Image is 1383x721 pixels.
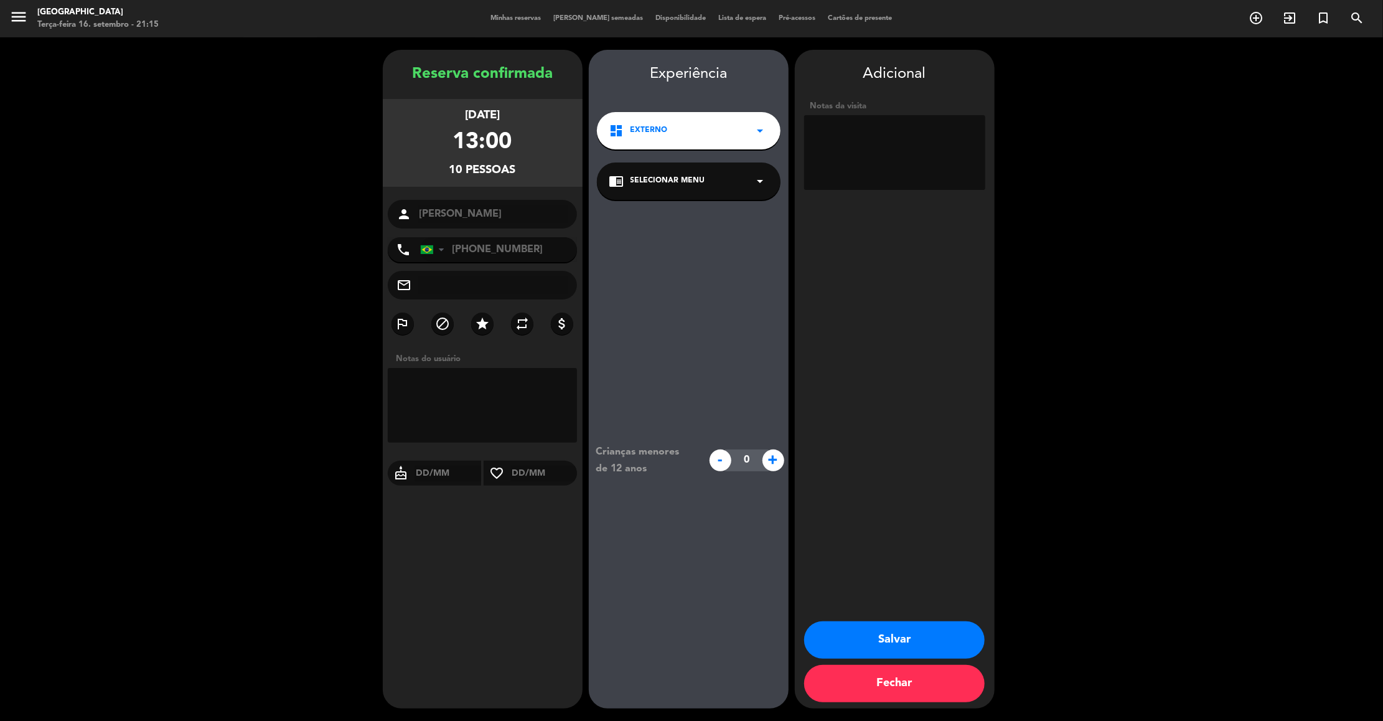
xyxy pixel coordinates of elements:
i: phone [396,242,411,257]
i: chrome_reader_mode [609,174,624,189]
span: Selecionar menu [631,175,705,187]
button: Fechar [804,665,985,702]
i: search [1349,11,1364,26]
i: menu [9,7,28,26]
div: Brazil (Brasil): +55 [421,238,449,262]
i: cake [388,466,415,481]
span: Pré-acessos [773,15,822,22]
i: favorite_border [484,466,511,481]
div: Crianças menores de 12 anos [586,444,703,476]
div: Notas do usuário [390,352,583,365]
input: DD/MM [511,466,578,481]
span: [PERSON_NAME] semeadas [548,15,650,22]
span: Lista de espera [713,15,773,22]
i: outlined_flag [395,316,410,331]
div: Notas da visita [804,100,985,113]
div: Adicional [804,62,985,87]
i: dashboard [609,123,624,138]
i: arrow_drop_down [753,174,768,189]
div: 13:00 [453,125,512,161]
span: Cartões de presente [822,15,899,22]
i: star [475,316,490,331]
i: add_circle_outline [1249,11,1263,26]
button: menu [9,7,28,31]
span: Disponibilidade [650,15,713,22]
div: [GEOGRAPHIC_DATA] [37,6,159,19]
div: [DATE] [465,106,500,125]
div: Experiência [589,62,789,87]
button: Salvar [804,621,985,659]
i: person [397,207,412,222]
span: + [762,450,784,471]
div: 10 pessoas [449,161,516,179]
input: DD/MM [415,466,482,481]
div: Terça-feira 16. setembro - 21:15 [37,19,159,31]
span: Minhas reservas [485,15,548,22]
span: Externo [631,125,668,137]
i: arrow_drop_down [753,123,768,138]
i: repeat [515,316,530,331]
i: exit_to_app [1282,11,1297,26]
i: mail_outline [397,278,412,293]
i: turned_in_not [1316,11,1331,26]
i: block [435,316,450,331]
span: - [710,450,731,471]
div: Reserva confirmada [383,62,583,87]
i: attach_money [555,316,570,331]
